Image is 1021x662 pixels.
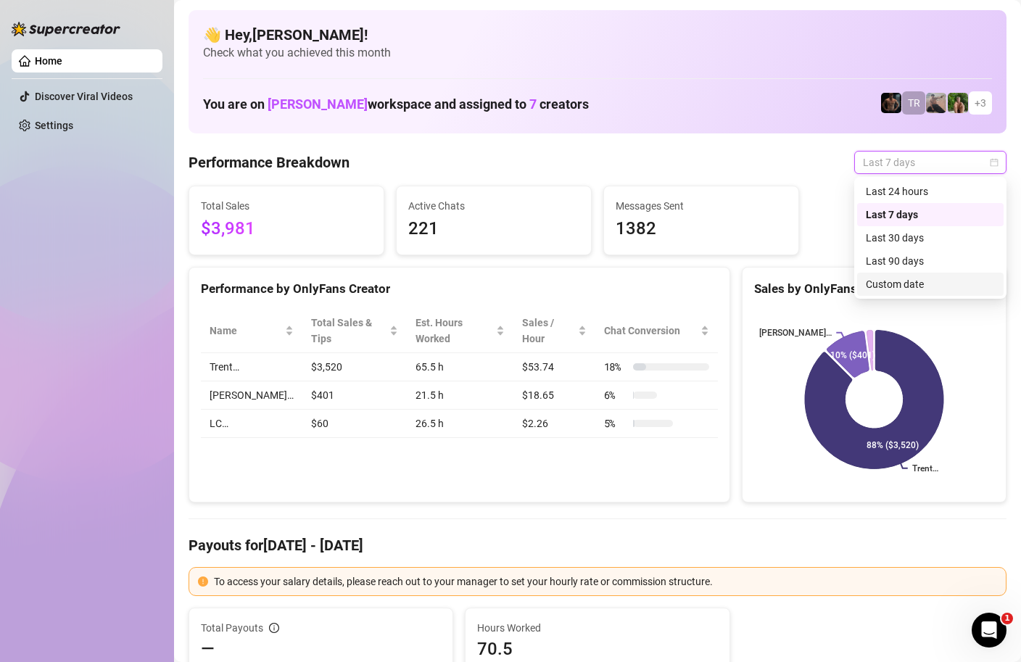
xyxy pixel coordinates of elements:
div: Last 30 days [857,226,1004,249]
th: Chat Conversion [595,309,718,353]
span: 7 [529,96,537,112]
th: Name [201,309,302,353]
span: Hours Worked [477,620,717,636]
div: Sales by OnlyFans Creator [754,279,994,299]
span: Active Chats [408,198,579,214]
span: Last 7 days [863,152,998,173]
iframe: Intercom live chat [972,613,1006,647]
span: 1 [1001,613,1013,624]
span: — [201,637,215,661]
td: $53.74 [513,353,595,381]
div: Performance by OnlyFans Creator [201,279,718,299]
text: [PERSON_NAME]… [759,328,832,338]
span: Total Sales & Tips [311,315,387,347]
span: Name [210,323,282,339]
td: $2.26 [513,410,595,438]
span: [PERSON_NAME] [268,96,368,112]
td: 65.5 h [407,353,513,381]
span: calendar [990,158,999,167]
div: To access your salary details, please reach out to your manager to set your hourly rate or commis... [214,574,997,589]
img: Nathaniel [948,93,968,113]
td: Trent… [201,353,302,381]
td: $401 [302,381,407,410]
text: Trent… [912,463,938,473]
img: Trent [881,93,901,113]
span: Check what you achieved this month [203,45,992,61]
h4: Performance Breakdown [189,152,350,173]
td: 26.5 h [407,410,513,438]
h4: Payouts for [DATE] - [DATE] [189,535,1006,555]
span: TR [908,95,920,111]
td: LC… [201,410,302,438]
a: Discover Viral Videos [35,91,133,102]
a: Home [35,55,62,67]
div: Last 7 days [857,203,1004,226]
div: Last 24 hours [866,183,995,199]
span: Total Payouts [201,620,263,636]
h1: You are on workspace and assigned to creators [203,96,589,112]
div: Last 7 days [866,207,995,223]
a: Settings [35,120,73,131]
img: LC [926,93,946,113]
h4: 👋 Hey, [PERSON_NAME] ! [203,25,992,45]
th: Sales / Hour [513,309,595,353]
span: Total Sales [201,198,372,214]
span: exclamation-circle [198,576,208,587]
span: 1382 [616,215,787,243]
span: Chat Conversion [604,323,698,339]
td: $18.65 [513,381,595,410]
td: 21.5 h [407,381,513,410]
span: + 3 [975,95,986,111]
div: Last 30 days [866,230,995,246]
span: info-circle [269,623,279,633]
span: 5 % [604,415,627,431]
div: Last 90 days [857,249,1004,273]
img: logo-BBDzfeDw.svg [12,22,120,36]
td: [PERSON_NAME]… [201,381,302,410]
span: $3,981 [201,215,372,243]
div: Custom date [866,276,995,292]
div: Custom date [857,273,1004,296]
span: Messages Sent [616,198,787,214]
td: $60 [302,410,407,438]
div: Last 90 days [866,253,995,269]
div: Last 24 hours [857,180,1004,203]
span: 70.5 [477,637,717,661]
span: 6 % [604,387,627,403]
td: $3,520 [302,353,407,381]
span: 18 % [604,359,627,375]
span: 221 [408,215,579,243]
div: Est. Hours Worked [416,315,493,347]
th: Total Sales & Tips [302,309,407,353]
span: Sales / Hour [522,315,574,347]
